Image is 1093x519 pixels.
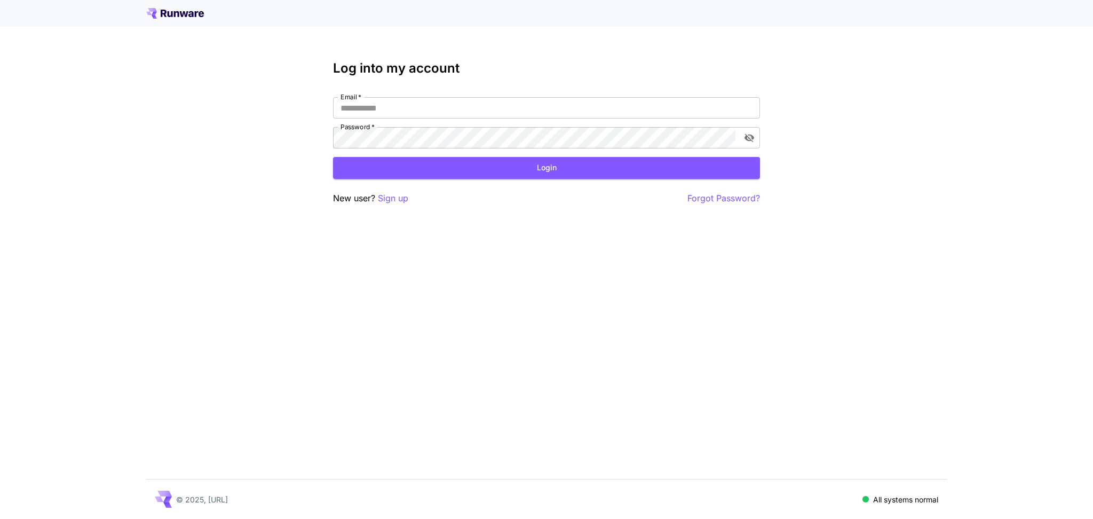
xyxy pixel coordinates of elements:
[333,192,408,205] p: New user?
[340,122,375,131] label: Password
[176,494,228,505] p: © 2025, [URL]
[333,157,760,179] button: Login
[378,192,408,205] button: Sign up
[873,494,938,505] p: All systems normal
[333,61,760,76] h3: Log into my account
[340,92,361,101] label: Email
[687,192,760,205] button: Forgot Password?
[740,128,759,147] button: toggle password visibility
